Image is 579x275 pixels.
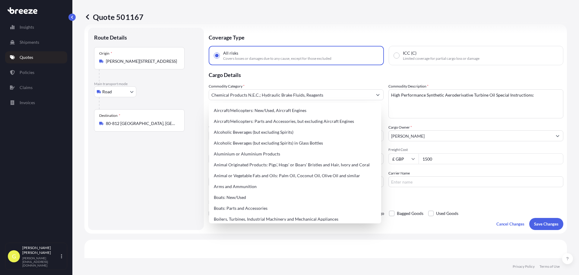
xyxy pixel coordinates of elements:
[20,69,34,75] p: Policies
[211,138,379,149] div: Alcoholic Beverages (but excluding Spirits) in Glass Bottles
[214,53,220,58] input: All risksCovers losses or damages due to any cause, except for those excluded
[209,89,372,100] input: Select a commodity type
[539,264,560,269] a: Terms of Use
[394,53,399,58] input: ICC (C)Limited coverage for partial cargo loss or damage
[5,66,67,78] a: Policies
[209,124,384,129] span: Commodity Value
[99,51,112,56] div: Origin
[419,153,563,164] input: Enter amount
[209,147,227,153] span: Load Type
[223,50,238,56] span: All risks
[223,56,331,61] span: Covers losses or damages due to any cause, except for those excluded
[211,116,379,127] div: Aircraft/Helicopters: Parts and Accessories, but excluding Aircraft Engines
[12,253,16,259] span: G
[209,65,563,83] p: Cargo Details
[388,83,429,89] label: Commodity Description
[5,21,67,33] a: Insights
[372,89,383,100] button: Show suggestions
[20,54,33,60] p: Quotes
[5,36,67,48] a: Shipments
[99,113,120,118] div: Destination
[403,50,416,56] span: ICC (C)
[388,147,563,152] span: Freight Cost
[492,218,529,230] button: Cancel Changes
[388,170,410,176] label: Carrier Name
[106,120,177,126] input: Destination
[5,82,67,94] a: Claims
[20,85,33,91] p: Claims
[211,149,379,159] div: Aluminium or Aluminium Products
[513,264,535,269] a: Privacy Policy
[436,209,458,218] span: Used Goods
[496,221,524,227] p: Cancel Changes
[94,34,127,41] p: Route Details
[20,24,34,30] p: Insights
[209,153,384,164] button: LTL
[552,130,563,141] button: Show suggestions
[529,218,563,230] button: Save Changes
[106,58,177,64] input: Origin
[388,89,563,118] textarea: High Performance Synthetic Aeroderivative Turbine Oil Special Instructions:
[20,100,35,106] p: Invoices
[84,12,144,22] p: Quote 501167
[5,51,67,63] a: Quotes
[209,176,384,187] input: Your internal reference
[102,89,112,95] span: Road
[403,56,479,61] span: Limited coverage for partial cargo loss or damage
[20,39,39,45] p: Shipments
[209,170,239,176] label: Booking Reference
[534,221,558,227] p: Save Changes
[5,97,67,109] a: Invoices
[389,130,552,141] input: Full name
[211,127,379,138] div: Alcoholic Beverages (but excluding Spirits)
[94,86,136,97] button: Select transport
[22,245,60,255] p: [PERSON_NAME] [PERSON_NAME]
[397,209,423,218] span: Bagged Goods
[209,28,563,46] p: Coverage Type
[388,124,412,130] label: Cargo Owner
[211,214,379,225] div: Boilers, Turbines, Industrial Machinery and Mechanical Appliances
[22,256,60,267] p: [PERSON_NAME][EMAIL_ADDRESS][DOMAIN_NAME]
[94,82,198,86] p: Main transport mode
[211,105,379,116] div: Aircraft/Helicopters: New/Used, Aircraft Engines
[388,176,563,187] input: Enter name
[211,181,379,192] div: Arms and Ammunition
[211,159,379,170] div: Animal Originated Products: Pigs', Hogs' or Boars' Bristles and Hair, Ivory and Coral
[209,199,563,204] p: Special Conditions
[211,192,379,203] div: Boats: New/Used
[211,203,379,214] div: Boats: Parts and Accessories
[209,83,245,89] label: Commodity Category
[211,170,379,181] div: Animal or Vegetable Fats and Oils: Palm Oil, Coconut Oil, Olive Oil and similar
